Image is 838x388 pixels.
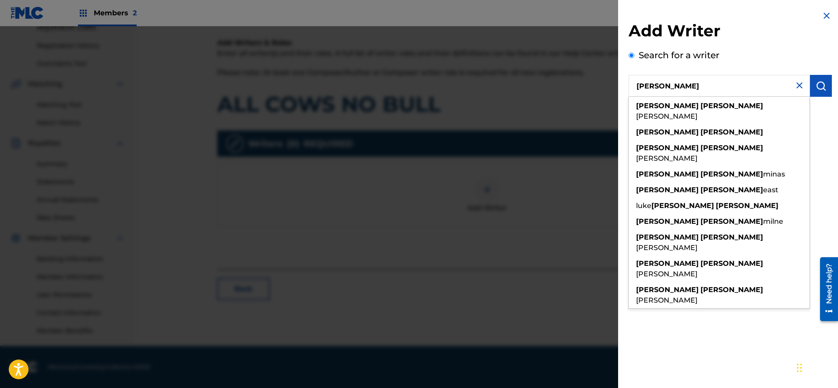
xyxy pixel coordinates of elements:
[794,346,838,388] iframe: Chat Widget
[797,355,802,381] div: Drag
[636,170,699,178] strong: [PERSON_NAME]
[636,270,697,278] span: [PERSON_NAME]
[636,233,699,241] strong: [PERSON_NAME]
[763,217,783,226] span: milne
[700,144,763,152] strong: [PERSON_NAME]
[636,296,697,304] span: [PERSON_NAME]
[11,7,44,19] img: MLC Logo
[651,201,714,210] strong: [PERSON_NAME]
[700,170,763,178] strong: [PERSON_NAME]
[700,217,763,226] strong: [PERSON_NAME]
[629,21,832,43] h2: Add Writer
[700,186,763,194] strong: [PERSON_NAME]
[700,233,763,241] strong: [PERSON_NAME]
[636,144,699,152] strong: [PERSON_NAME]
[716,201,778,210] strong: [PERSON_NAME]
[629,75,810,97] input: Search writer's name or IPI Number
[816,81,826,91] img: Search Works
[700,286,763,294] strong: [PERSON_NAME]
[636,286,699,294] strong: [PERSON_NAME]
[763,186,778,194] span: east
[636,128,699,136] strong: [PERSON_NAME]
[636,217,699,226] strong: [PERSON_NAME]
[78,8,88,18] img: Top Rightsholders
[700,259,763,268] strong: [PERSON_NAME]
[636,259,699,268] strong: [PERSON_NAME]
[94,8,137,18] span: Members
[133,9,137,17] span: 2
[639,50,719,60] label: Search for a writer
[813,254,838,324] iframe: Resource Center
[636,201,651,210] span: luke
[700,102,763,110] strong: [PERSON_NAME]
[700,128,763,136] strong: [PERSON_NAME]
[636,112,697,120] span: [PERSON_NAME]
[636,243,697,252] span: [PERSON_NAME]
[636,102,699,110] strong: [PERSON_NAME]
[763,170,785,178] span: minas
[636,186,699,194] strong: [PERSON_NAME]
[794,80,805,91] img: close
[636,154,697,162] span: [PERSON_NAME]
